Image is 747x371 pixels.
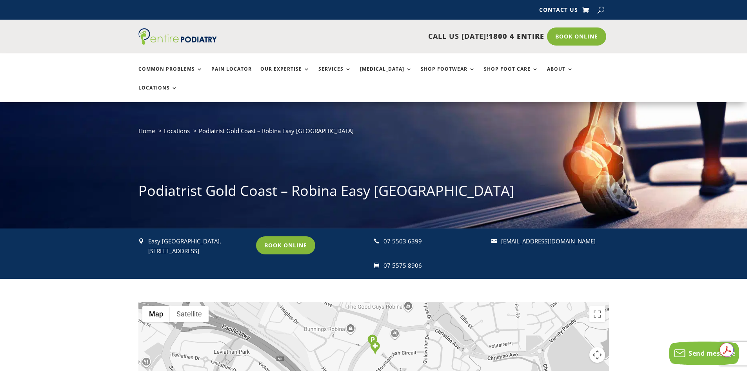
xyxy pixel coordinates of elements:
[589,306,605,322] button: Toggle fullscreen view
[383,236,484,247] div: 07 5503 6399
[148,236,249,256] p: Easy [GEOGRAPHIC_DATA], [STREET_ADDRESS]
[170,306,209,322] button: Show satellite imagery
[484,66,538,83] a: Shop Foot Care
[589,347,605,363] button: Map camera controls
[138,28,217,45] img: logo (1)
[142,306,170,322] button: Show street map
[489,31,544,41] span: 1800 4 ENTIRE
[260,66,310,83] a: Our Expertise
[374,263,379,268] span: 
[383,261,484,271] div: 07 5575 8906
[669,342,739,365] button: Send message
[374,238,379,244] span: 
[199,127,354,135] span: Podiatrist Gold Coast – Robina Easy [GEOGRAPHIC_DATA]
[370,341,380,355] div: Entire Podiatry - Robina
[138,127,155,135] a: Home
[501,237,596,245] a: [EMAIL_ADDRESS][DOMAIN_NAME]
[367,334,377,348] div: Parking
[211,66,252,83] a: Pain Locator
[421,66,475,83] a: Shop Footwear
[318,66,351,83] a: Services
[689,349,735,358] span: Send message
[138,85,178,102] a: Locations
[256,236,315,254] a: Book Online
[138,238,144,244] span: 
[360,66,412,83] a: [MEDICAL_DATA]
[547,27,606,46] a: Book Online
[138,38,217,46] a: Entire Podiatry
[164,127,190,135] a: Locations
[138,181,609,205] h1: Podiatrist Gold Coast – Robina Easy [GEOGRAPHIC_DATA]
[539,7,578,16] a: Contact Us
[247,31,544,42] p: CALL US [DATE]!
[138,126,609,142] nav: breadcrumb
[491,238,497,244] span: 
[547,66,573,83] a: About
[138,66,203,83] a: Common Problems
